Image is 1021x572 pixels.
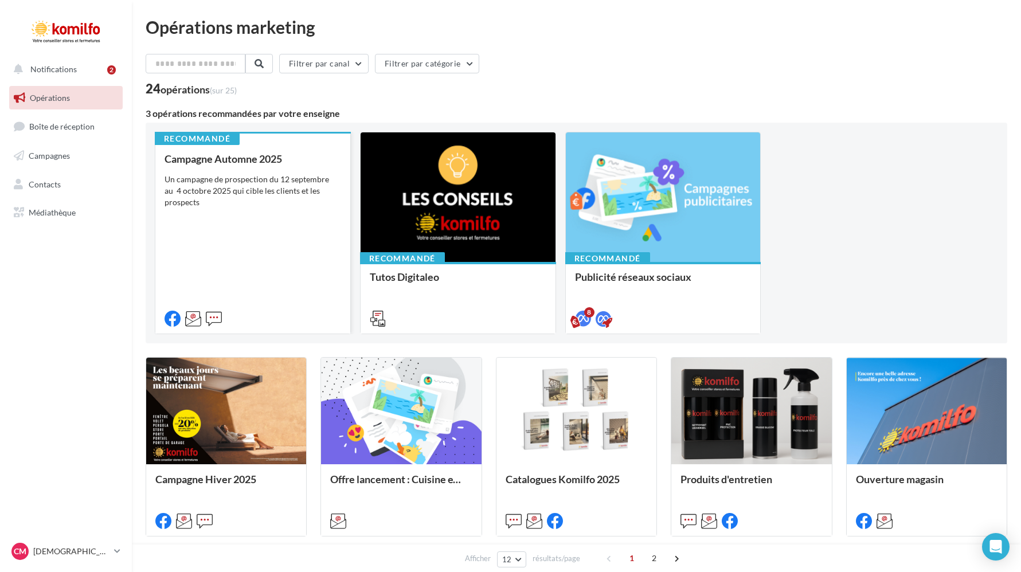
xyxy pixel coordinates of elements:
[645,549,663,567] span: 2
[161,84,237,95] div: opérations
[7,144,125,168] a: Campagnes
[30,64,77,74] span: Notifications
[375,54,479,73] button: Filtrer par catégorie
[29,151,70,160] span: Campagnes
[29,179,61,189] span: Contacts
[14,546,26,557] span: CM
[146,83,237,95] div: 24
[107,65,116,75] div: 2
[575,271,752,294] div: Publicité réseaux sociaux
[7,114,125,139] a: Boîte de réception
[146,109,1007,118] div: 3 opérations recommandées par votre enseigne
[7,201,125,225] a: Médiathèque
[982,533,1010,561] div: Open Intercom Messenger
[30,93,70,103] span: Opérations
[506,473,647,496] div: Catalogues Komilfo 2025
[465,553,491,564] span: Afficher
[584,307,594,318] div: 8
[370,271,546,294] div: Tutos Digitaleo
[360,252,445,265] div: Recommandé
[210,85,237,95] span: (sur 25)
[533,553,580,564] span: résultats/page
[497,551,526,567] button: 12
[155,473,297,496] div: Campagne Hiver 2025
[155,132,240,145] div: Recommandé
[565,252,650,265] div: Recommandé
[146,18,1007,36] div: Opérations marketing
[330,473,472,496] div: Offre lancement : Cuisine extérieur
[29,122,95,131] span: Boîte de réception
[165,174,341,208] div: Un campagne de prospection du 12 septembre au 4 octobre 2025 qui cible les clients et les prospects
[623,549,641,567] span: 1
[856,473,997,496] div: Ouverture magasin
[9,540,123,562] a: CM [DEMOGRAPHIC_DATA][PERSON_NAME]
[33,546,109,557] p: [DEMOGRAPHIC_DATA][PERSON_NAME]
[7,57,120,81] button: Notifications 2
[279,54,369,73] button: Filtrer par canal
[29,207,76,217] span: Médiathèque
[680,473,822,496] div: Produits d'entretien
[165,153,341,164] div: Campagne Automne 2025
[7,173,125,197] a: Contacts
[502,555,512,564] span: 12
[7,86,125,110] a: Opérations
